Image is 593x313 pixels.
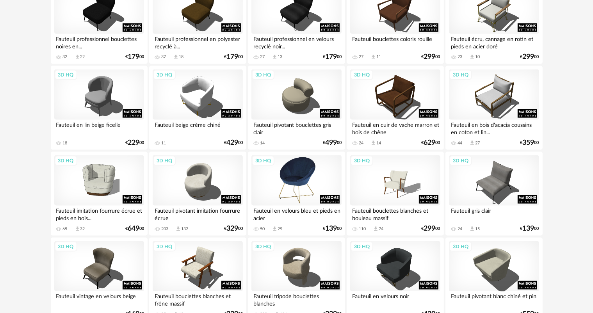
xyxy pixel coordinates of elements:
div: € 00 [125,54,144,60]
a: 3D HQ Fauteuil gris clair 24 Download icon 15 €13900 [445,152,542,236]
div: Fauteuil bouclettes blanches et frêne massif [153,292,242,307]
div: 29 [278,226,282,232]
span: 299 [523,54,534,60]
div: Fauteuil professionnel en velours recyclé noir... [251,34,341,50]
div: Fauteuil pivotant imitation fourrure écrue [153,206,242,221]
span: 429 [226,140,238,146]
span: 139 [325,226,337,231]
div: Fauteuil en bois d'acacia coussins en coton et lin... [449,120,539,135]
div: € 00 [520,226,539,231]
div: Fauteuil bouclettes blanches et bouleau massif [350,206,440,221]
div: 13 [278,54,282,60]
span: Download icon [469,54,475,60]
div: 3D HQ [153,242,176,252]
span: 229 [128,140,139,146]
div: 27 [359,54,363,60]
div: 3D HQ [449,156,472,166]
span: Download icon [75,54,80,60]
span: Download icon [75,226,80,232]
div: 65 [63,226,68,232]
div: € 00 [323,54,342,60]
div: 3D HQ [252,242,274,252]
span: 179 [226,54,238,60]
div: € 00 [125,140,144,146]
div: € 00 [224,226,243,231]
span: Download icon [469,140,475,146]
div: Fauteuil professionnel en polyester recyclé à... [153,34,242,50]
span: 499 [325,140,337,146]
div: 3D HQ [351,156,373,166]
div: Fauteuil gris clair [449,206,539,221]
div: € 00 [520,54,539,60]
div: 11 [376,54,381,60]
a: 3D HQ Fauteuil bouclettes blanches et bouleau massif 110 Download icon 74 €29900 [347,152,443,236]
div: 203 [161,226,168,232]
div: 3D HQ [351,70,373,80]
div: 37 [161,54,166,60]
a: 3D HQ Fauteuil pivotant imitation fourrure écrue 203 Download icon 132 €32900 [149,152,246,236]
div: 27 [475,140,480,146]
div: Fauteuil écru, cannage en rotin et pieds en acier doré [449,34,539,50]
div: Fauteuil en cuir de vache marron et bois de chêne [350,120,440,135]
div: 50 [260,226,265,232]
div: Fauteuil imitation fourrure écrue et pieds en bois... [54,206,144,221]
span: 299 [424,54,436,60]
div: 24 [458,226,462,232]
a: 3D HQ Fauteuil en velours bleu et pieds en acier 50 Download icon 29 €13900 [248,152,345,236]
div: Fauteuil vintage en velours beige [54,292,144,307]
span: Download icon [272,226,278,232]
div: € 00 [422,140,440,146]
span: 139 [523,226,534,231]
a: 3D HQ Fauteuil pivotant bouclettes gris clair 14 €49900 [248,66,345,150]
a: 3D HQ Fauteuil en lin beige ficelle 18 €22900 [51,66,148,150]
div: 24 [359,140,363,146]
div: Fauteuil professionnel bouclettes noires en... [54,34,144,50]
span: 629 [424,140,436,146]
span: 179 [325,54,337,60]
div: 11 [161,140,166,146]
span: Download icon [373,226,379,232]
span: 329 [226,226,238,231]
div: 22 [80,54,85,60]
div: 27 [260,54,265,60]
div: € 00 [520,140,539,146]
div: € 00 [224,140,243,146]
span: Download icon [173,54,179,60]
span: 179 [128,54,139,60]
div: € 00 [125,226,144,231]
div: 23 [458,54,462,60]
div: 10 [475,54,480,60]
div: 18 [179,54,183,60]
span: Download icon [370,54,376,60]
div: 74 [379,226,383,232]
div: 3D HQ [252,156,274,166]
div: 3D HQ [449,242,472,252]
div: 14 [260,140,265,146]
div: 3D HQ [351,242,373,252]
div: 132 [181,226,188,232]
div: Fauteuil bouclettes coloris rouille [350,34,440,50]
div: 3D HQ [252,70,274,80]
div: 3D HQ [55,156,77,166]
span: Download icon [272,54,278,60]
div: € 00 [422,54,440,60]
a: 3D HQ Fauteuil en cuir de vache marron et bois de chêne 24 Download icon 14 €62900 [347,66,443,150]
div: Fauteuil en velours noir [350,292,440,307]
a: 3D HQ Fauteuil beige crème chiné 11 €42900 [149,66,246,150]
span: Download icon [175,226,181,232]
span: 359 [523,140,534,146]
div: 32 [63,54,68,60]
div: Fauteuil en lin beige ficelle [54,120,144,135]
div: 32 [80,226,85,232]
div: 15 [475,226,480,232]
div: 14 [376,140,381,146]
span: 649 [128,226,139,231]
div: Fauteuil en velours bleu et pieds en acier [251,206,341,221]
div: 3D HQ [55,242,77,252]
div: Fauteuil pivotant blanc chiné et pin [449,292,539,307]
span: Download icon [370,140,376,146]
div: 44 [458,140,462,146]
div: € 00 [323,226,342,231]
span: Download icon [469,226,475,232]
div: Fauteuil beige crème chiné [153,120,242,135]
